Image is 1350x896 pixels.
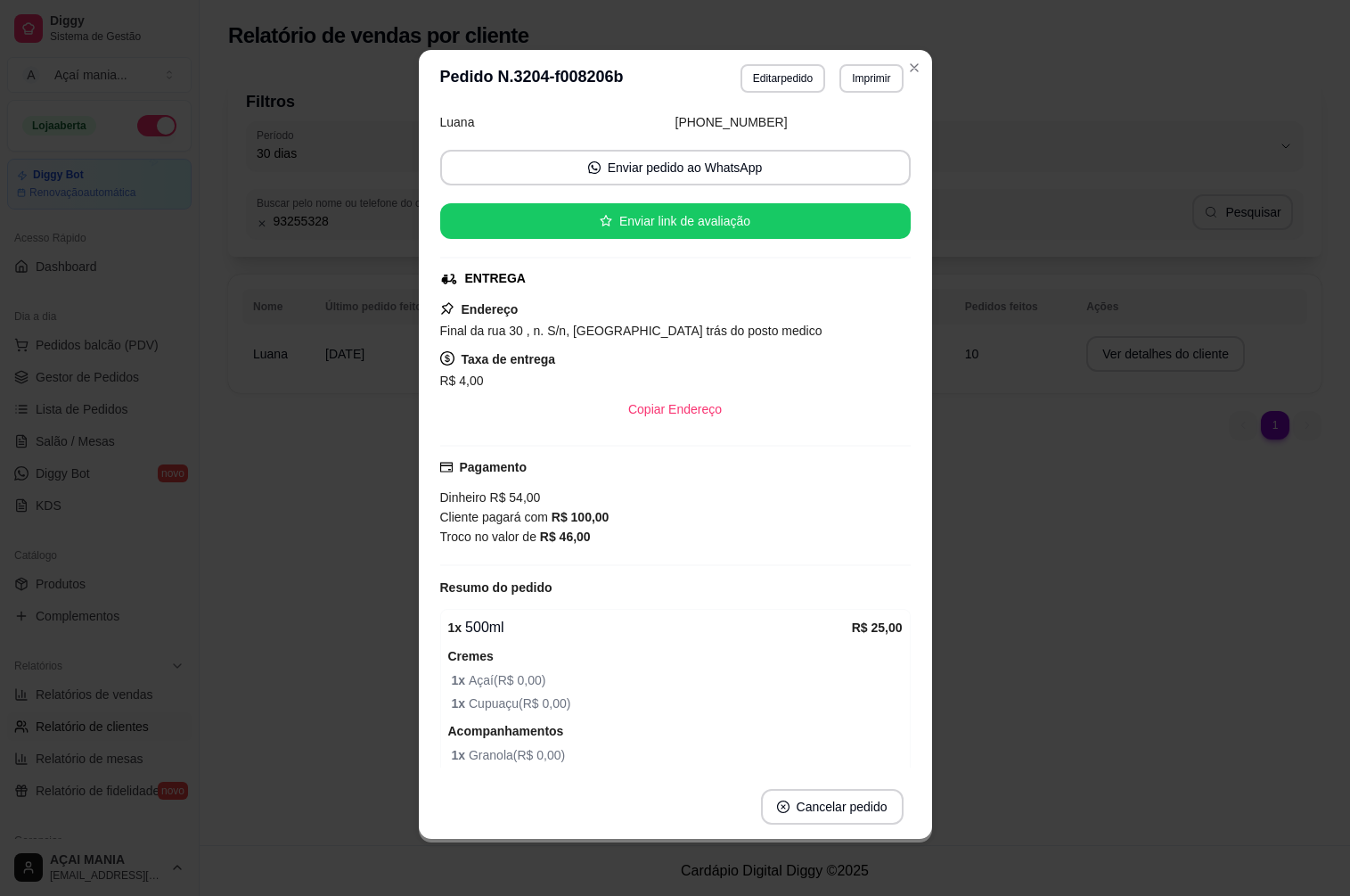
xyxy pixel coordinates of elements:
[452,745,903,765] span: Granola ( R$ 0,00 )
[460,460,527,474] strong: Pagamento
[777,801,790,813] span: close-circle
[675,115,788,129] span: [PHONE_NUMBER]
[440,374,484,388] span: R$ 4,00
[552,510,610,524] strong: R$ 100,00
[440,580,552,595] strong: Resumo do pedido
[540,530,591,544] strong: R$ 46,00
[900,53,929,82] button: Close
[440,203,911,239] button: starEnviar link de avaliação
[452,694,903,713] span: Cupuaçu ( R$ 0,00 )
[452,696,469,711] strong: 1 x
[462,352,556,366] strong: Taxa de entrega
[440,324,822,338] span: Final da rua 30 , n. S/n, [GEOGRAPHIC_DATA] trás do posto medico
[761,789,904,825] button: close-circleCancelar pedido
[440,461,453,473] span: credit-card
[440,510,552,524] span: Cliente pagará com
[588,161,601,174] span: whats-app
[440,301,454,316] span: pushpin
[440,351,454,366] span: dollar
[440,530,540,544] span: Troco no valor de
[440,115,475,129] span: Luana
[448,724,564,738] strong: Acompanhamentos
[440,150,911,185] button: whats-appEnviar pedido ao WhatsApp
[600,215,612,227] span: star
[487,490,541,505] span: R$ 54,00
[452,673,469,687] strong: 1 x
[448,621,462,635] strong: 1 x
[440,64,624,93] h3: Pedido N. 3204-f008206b
[839,64,903,93] button: Imprimir
[462,302,519,316] strong: Endereço
[452,748,469,762] strong: 1 x
[448,617,852,638] div: 500ml
[448,649,494,663] strong: Cremes
[465,269,526,288] div: ENTREGA
[852,621,903,635] strong: R$ 25,00
[452,670,903,690] span: Açaí ( R$ 0,00 )
[740,64,825,93] button: Editarpedido
[614,391,736,427] button: Copiar Endereço
[440,490,487,505] span: Dinheiro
